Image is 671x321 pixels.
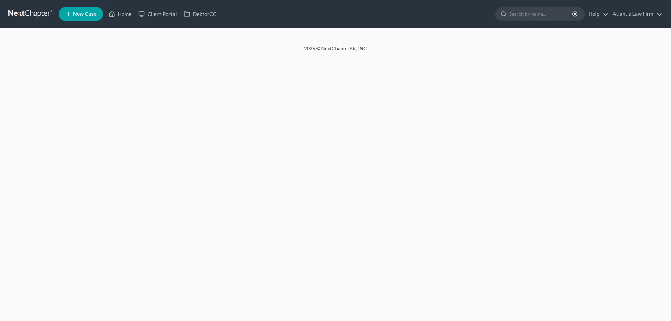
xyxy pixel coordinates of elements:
[509,7,573,20] input: Search by name...
[136,45,535,58] div: 2025 © NextChapterBK, INC
[73,12,96,17] span: New Case
[135,8,180,20] a: Client Portal
[609,8,662,20] a: Atlantis Law Firm
[105,8,135,20] a: Home
[585,8,608,20] a: Help
[180,8,220,20] a: DebtorCC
